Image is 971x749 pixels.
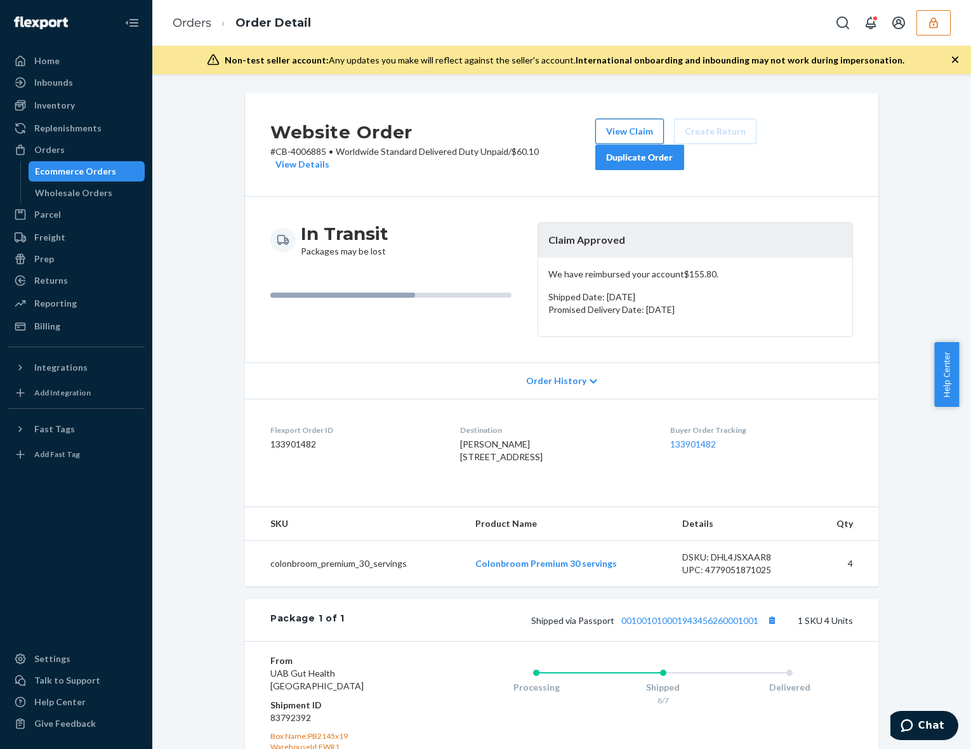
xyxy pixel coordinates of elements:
[8,204,145,225] a: Parcel
[672,507,812,541] th: Details
[465,507,672,541] th: Product Name
[270,145,595,171] p: # CB-4006885 / $60.10
[34,387,91,398] div: Add Integration
[8,419,145,439] button: Fast Tags
[34,208,61,221] div: Parcel
[235,16,311,30] a: Order Detail
[8,227,145,248] a: Freight
[301,222,388,245] h3: In Transit
[34,717,96,730] div: Give Feedback
[858,10,883,36] button: Open notifications
[345,612,853,628] div: 1 SKU 4 Units
[8,270,145,291] a: Returns
[812,507,878,541] th: Qty
[8,293,145,314] a: Reporting
[29,183,145,203] a: Wholesale Orders
[548,303,842,316] p: Promised Delivery Date: [DATE]
[8,692,145,712] a: Help Center
[460,439,543,462] span: [PERSON_NAME] [STREET_ADDRESS]
[29,161,145,182] a: Ecommerce Orders
[8,118,145,138] a: Replenishments
[270,158,329,171] button: View Details
[548,268,842,281] p: We have reimbursed your account $155.80 .
[8,444,145,465] a: Add Fast Tag
[162,4,321,42] ol: breadcrumbs
[475,558,617,569] a: Colonbroom Premium 30 servings
[621,615,758,626] a: 001001010001943456260001001
[595,145,684,170] button: Duplicate Order
[336,146,508,157] span: Worldwide Standard Delivered Duty Unpaid
[595,119,664,144] button: View Claim
[225,55,329,65] span: Non-test seller account:
[245,507,465,541] th: SKU
[34,76,73,89] div: Inbounds
[674,119,756,144] button: Create Return
[34,231,65,244] div: Freight
[8,713,145,734] button: Give Feedback
[670,439,716,449] a: 133901482
[270,654,422,667] dt: From
[270,668,364,691] span: UAB Gut Health [GEOGRAPHIC_DATA]
[173,16,211,30] a: Orders
[34,122,102,135] div: Replenishments
[526,374,586,387] span: Order History
[34,696,86,708] div: Help Center
[34,143,65,156] div: Orders
[726,681,853,694] div: Delivered
[670,425,853,435] dt: Buyer Order Tracking
[8,249,145,269] a: Prep
[270,731,422,741] div: Box Name: PB2145x19
[301,222,388,258] div: Packages may be lost
[538,223,852,258] header: Claim Approved
[460,425,649,435] dt: Destination
[812,540,878,587] td: 4
[34,297,77,310] div: Reporting
[890,711,958,743] iframe: Opens a widget where you can chat to one of our agents
[886,10,911,36] button: Open account menu
[35,165,116,178] div: Ecommerce Orders
[329,146,333,157] span: •
[576,55,904,65] span: International onboarding and inbounding may not work during impersonation.
[270,612,345,628] div: Package 1 of 1
[606,151,673,164] div: Duplicate Order
[830,10,855,36] button: Open Search Box
[473,681,600,694] div: Processing
[934,342,959,407] button: Help Center
[14,17,68,29] img: Flexport logo
[8,357,145,378] button: Integrations
[270,699,422,712] dt: Shipment ID
[34,253,54,265] div: Prep
[270,438,440,451] dd: 133901482
[8,316,145,336] a: Billing
[8,140,145,160] a: Orders
[763,612,780,628] button: Copy tracking number
[8,670,145,691] button: Talk to Support
[119,10,145,36] button: Close Navigation
[34,55,60,67] div: Home
[531,615,780,626] span: Shipped via Passport
[682,551,802,564] div: DSKU: DHL4JSXAAR8
[548,291,842,303] p: Shipped Date: [DATE]
[34,653,70,665] div: Settings
[270,712,422,724] dd: 83792392
[34,99,75,112] div: Inventory
[270,119,595,145] h2: Website Order
[8,383,145,403] a: Add Integration
[34,674,100,687] div: Talk to Support
[270,425,440,435] dt: Flexport Order ID
[225,54,904,67] div: Any updates you make will reflect against the seller's account.
[34,361,88,374] div: Integrations
[8,72,145,93] a: Inbounds
[682,564,802,576] div: UPC: 4779051871025
[35,187,112,199] div: Wholesale Orders
[34,423,75,435] div: Fast Tags
[245,540,465,587] td: colonbroom_premium_30_servings
[8,51,145,71] a: Home
[8,95,145,116] a: Inventory
[34,449,80,460] div: Add Fast Tag
[34,320,60,333] div: Billing
[600,681,727,694] div: Shipped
